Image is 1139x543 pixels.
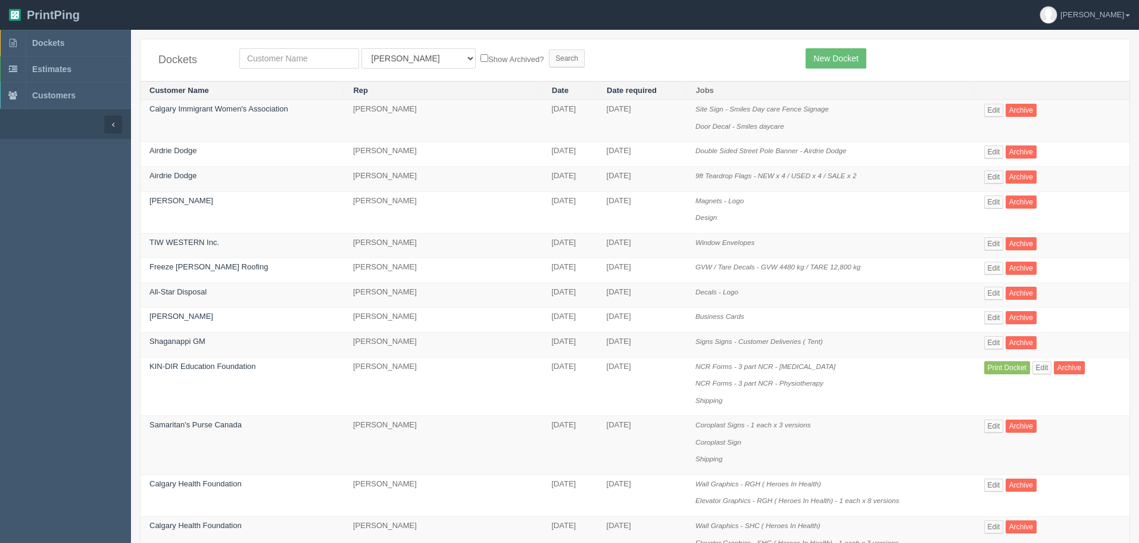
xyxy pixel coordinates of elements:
[598,142,686,167] td: [DATE]
[149,86,209,95] a: Customer Name
[1006,420,1037,433] a: Archive
[480,52,544,66] label: Show Archived?
[344,191,542,233] td: [PERSON_NAME]
[695,362,835,370] i: NCR Forms - 3 part NCR - [MEDICAL_DATA]
[1032,361,1052,374] a: Edit
[549,49,585,67] input: Search
[598,100,686,142] td: [DATE]
[695,497,899,504] i: Elevator Graphics - RGH ( Heroes In Health) - 1 each x 8 versions
[1006,196,1037,209] a: Archive
[1006,262,1037,275] a: Archive
[542,258,597,283] td: [DATE]
[344,233,542,258] td: [PERSON_NAME]
[1006,520,1037,533] a: Archive
[1006,170,1037,184] a: Archive
[9,9,21,21] img: logo-3e63b451c926e2ac314895c53de4908e5d424f24456219fb08d385ab2e579770.png
[239,48,359,69] input: Customer Name
[984,196,1004,209] a: Edit
[542,233,597,258] td: [DATE]
[695,396,723,404] i: Shipping
[686,81,975,100] th: Jobs
[1006,479,1037,492] a: Archive
[695,455,723,463] i: Shipping
[344,332,542,357] td: [PERSON_NAME]
[695,238,754,246] i: Window Envelopes
[598,474,686,516] td: [DATE]
[984,420,1004,433] a: Edit
[695,379,823,387] i: NCR Forms - 3 part NCR - Physiotherapy
[344,100,542,142] td: [PERSON_NAME]
[542,332,597,357] td: [DATE]
[542,191,597,233] td: [DATE]
[542,100,597,142] td: [DATE]
[149,146,197,155] a: Airdrie Dodge
[32,38,64,48] span: Dockets
[695,421,811,429] i: Coroplast Signs - 1 each x 3 versions
[344,357,542,416] td: [PERSON_NAME]
[695,172,856,179] i: 9ft Teardrop Flags - NEW x 4 / USED x 4 / SALE x 2
[149,362,255,371] a: KIN-DIR Education Foundation
[695,213,717,221] i: Design
[344,142,542,167] td: [PERSON_NAME]
[149,420,242,429] a: Samaritan's Purse Canada
[695,263,860,271] i: GVW / Tare Decals - GVW 4480 kg / TARE 12,800 kg
[149,171,197,180] a: Airdrie Dodge
[344,416,542,475] td: [PERSON_NAME]
[149,521,242,530] a: Calgary Health Foundation
[984,520,1004,533] a: Edit
[984,237,1004,250] a: Edit
[149,238,219,247] a: TIW WESTERN Inc.
[984,170,1004,184] a: Edit
[32,91,76,100] span: Customers
[1006,336,1037,349] a: Archive
[984,104,1004,117] a: Edit
[598,416,686,475] td: [DATE]
[542,416,597,475] td: [DATE]
[149,262,268,271] a: Freeze [PERSON_NAME] Roofing
[598,283,686,308] td: [DATE]
[695,122,784,130] i: Door Decal - Smiles daycare
[552,86,569,95] a: Date
[695,337,823,345] i: Signs Signs - Customer Deliveries ( Tent)
[695,288,738,296] i: Decals - Logo
[1006,287,1037,300] a: Archive
[598,332,686,357] td: [DATE]
[984,361,1030,374] a: Print Docket
[984,145,1004,159] a: Edit
[695,480,821,488] i: Wall Graphics - RGH ( Heroes In Health)
[542,142,597,167] td: [DATE]
[598,357,686,416] td: [DATE]
[607,86,657,95] a: Date required
[344,283,542,308] td: [PERSON_NAME]
[542,308,597,333] td: [DATE]
[542,283,597,308] td: [DATE]
[695,147,847,154] i: Double Sided Street Pole Banner - Airdrie Dodge
[1040,7,1057,23] img: avatar_default-7531ab5dedf162e01f1e0bb0964e6a185e93c5c22dfe317fb01d7f8cd2b1632c.jpg
[149,287,207,296] a: All-Star Disposal
[695,522,820,529] i: Wall Graphics - SHC ( Heroes In Health)
[695,197,744,204] i: Magnets - Logo
[542,167,597,192] td: [DATE]
[149,479,242,488] a: Calgary Health Foundation
[149,196,213,205] a: [PERSON_NAME]
[542,474,597,516] td: [DATE]
[344,474,542,516] td: [PERSON_NAME]
[344,258,542,283] td: [PERSON_NAME]
[598,258,686,283] td: [DATE]
[598,308,686,333] td: [DATE]
[695,438,741,446] i: Coroplast Sign
[149,337,205,346] a: Shaganappi GM
[695,105,829,113] i: Site Sign - Smiles Day care Fence Signage
[598,167,686,192] td: [DATE]
[480,54,488,62] input: Show Archived?
[984,336,1004,349] a: Edit
[344,308,542,333] td: [PERSON_NAME]
[158,54,221,66] h4: Dockets
[598,233,686,258] td: [DATE]
[353,86,368,95] a: Rep
[984,287,1004,300] a: Edit
[1006,145,1037,159] a: Archive
[1054,361,1085,374] a: Archive
[542,357,597,416] td: [DATE]
[149,312,213,321] a: [PERSON_NAME]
